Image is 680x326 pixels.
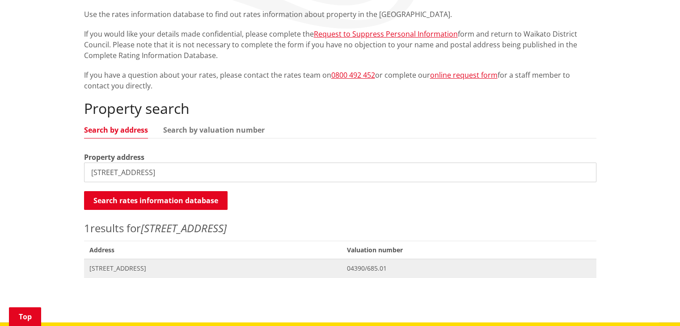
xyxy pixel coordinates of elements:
h2: Property search [84,100,596,117]
p: Use the rates information database to find out rates information about property in the [GEOGRAPHI... [84,9,596,20]
a: Search by valuation number [163,126,265,134]
button: Search rates information database [84,191,228,210]
a: [STREET_ADDRESS] 04390/685.01 [84,259,596,277]
p: If you have a question about your rates, please contact the rates team on or complete our for a s... [84,70,596,91]
p: results for [84,220,596,236]
p: If you would like your details made confidential, please complete the form and return to Waikato ... [84,29,596,61]
a: Search by address [84,126,148,134]
a: Request to Suppress Personal Information [314,29,458,39]
a: Top [9,307,41,326]
label: Property address [84,152,144,163]
em: [STREET_ADDRESS] [141,221,227,235]
a: online request form [430,70,498,80]
span: [STREET_ADDRESS] [89,264,337,273]
input: e.g. Duke Street NGARUAWAHIA [84,163,596,182]
iframe: Messenger Launcher [639,288,671,321]
span: Valuation number [342,241,596,259]
span: 1 [84,221,90,235]
a: 0800 492 452 [331,70,375,80]
span: Address [84,241,342,259]
span: 04390/685.01 [347,264,591,273]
